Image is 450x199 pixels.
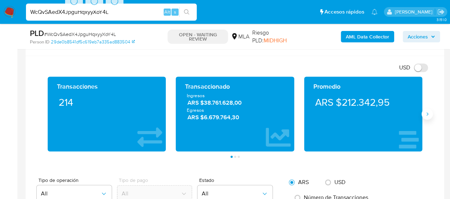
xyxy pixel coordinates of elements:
[179,7,194,17] button: search-icon
[371,9,377,15] a: Notificaciones
[26,7,197,17] input: Buscar usuario o caso...
[403,31,440,42] button: Acciones
[437,8,445,16] a: Salir
[324,8,364,16] span: Accesos rápidos
[30,27,44,39] b: PLD
[51,39,135,45] a: 29de0b8541df5c619eb7a335ad883504
[30,39,49,45] b: Person ID
[436,17,446,22] span: 3.151.0
[31,43,439,50] h1: Transaccionalidad
[168,30,228,44] p: OPEN - WAITING REVIEW
[263,36,286,44] span: MIDHIGH
[174,9,176,15] span: s
[341,31,394,42] button: AML Data Collector
[395,9,435,15] p: gabriela.sanchez@mercadolibre.com
[346,31,389,42] b: AML Data Collector
[164,9,170,15] span: Alt
[252,29,302,44] span: Riesgo PLD:
[408,31,428,42] span: Acciones
[231,33,249,41] div: MLA
[44,31,116,38] span: # WcQvSAedX4JpguHqxyyXoY4L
